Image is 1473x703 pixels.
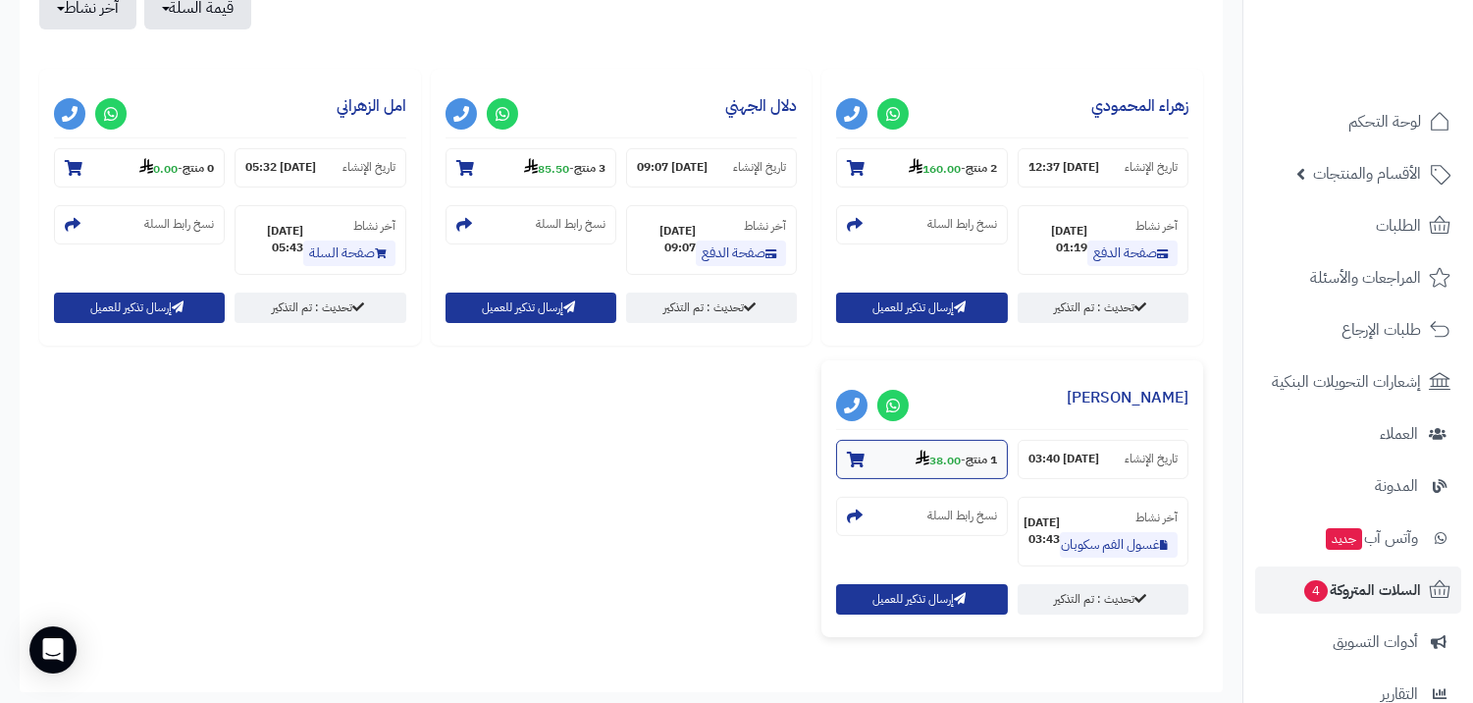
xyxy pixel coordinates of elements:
[1255,202,1461,249] a: الطلبات
[1375,472,1418,500] span: المدونة
[725,94,797,118] a: دلال الجهني
[927,216,997,233] small: نسخ رابط السلة
[139,160,178,178] strong: 0.00
[1302,576,1421,604] span: السلات المتروكة
[1028,451,1099,467] strong: [DATE] 03:40
[637,159,708,176] strong: [DATE] 09:07
[1313,160,1421,188] span: الأقسام والمنتجات
[342,159,395,176] small: تاريخ الإنشاء
[836,148,1007,188] section: 2 منتج-160.00
[1348,108,1421,135] span: لوحة التحكم
[1135,217,1178,235] small: آخر نشاط
[1067,386,1188,409] a: [PERSON_NAME]
[696,241,786,266] a: صفحة الدفع
[536,216,605,233] small: نسخ رابط السلة
[966,160,997,178] strong: 2 منتج
[54,293,225,323] button: إرسال تذكير للعميل
[303,241,395,266] a: صفحة السلة
[836,497,1007,536] section: نسخ رابط السلة
[1087,241,1178,266] a: صفحة الدفع
[836,205,1007,244] section: نسخ رابط السلة
[916,450,997,469] small: -
[836,440,1007,479] section: 1 منتج-38.00
[1255,619,1461,666] a: أدوات التسويق
[245,223,302,256] strong: [DATE] 05:43
[966,452,997,469] strong: 1 منتج
[1125,451,1178,467] small: تاريخ الإنشاء
[1091,94,1188,118] a: زهراء المحمودي
[245,159,316,176] strong: [DATE] 05:32
[183,160,214,178] strong: 0 منتج
[1380,420,1418,448] span: العملاء
[235,293,405,323] a: تحديث : تم التذكير
[1255,306,1461,353] a: طلبات الإرجاع
[1018,584,1188,615] a: تحديث : تم التذكير
[337,94,406,118] a: امل الزهراني
[54,148,225,188] section: 0 منتج-0.00
[744,217,786,235] small: آخر نشاط
[446,293,616,323] button: إرسال تذكير للعميل
[524,160,569,178] strong: 85.50
[1028,223,1087,256] strong: [DATE] 01:19
[916,452,961,469] strong: 38.00
[1255,462,1461,510] a: المدونة
[1255,514,1461,562] a: وآتس آبجديد
[144,216,214,233] small: نسخ رابط السلة
[1340,55,1454,96] img: logo-2.png
[836,293,1007,323] button: إرسال تذكير للعميل
[1018,293,1188,323] a: تحديث : تم التذكير
[29,626,77,674] div: Open Intercom Messenger
[1376,212,1421,240] span: الطلبات
[1125,159,1178,176] small: تاريخ الإنشاء
[1326,528,1362,550] span: جديد
[1135,509,1178,526] small: آخر نشاط
[1272,368,1421,396] span: إشعارات التحويلات البنكية
[1255,567,1461,614] a: السلات المتروكة4
[54,205,225,244] section: نسخ رابط السلة
[1255,98,1461,145] a: لوحة التحكم
[909,158,997,178] small: -
[1333,628,1418,656] span: أدوات التسويق
[733,159,786,176] small: تاريخ الإنشاء
[446,205,616,244] section: نسخ رابط السلة
[1024,514,1060,548] strong: [DATE] 03:43
[927,508,997,524] small: نسخ رابط السلة
[1304,580,1328,602] span: 4
[353,217,395,235] small: آخر نشاط
[909,160,961,178] strong: 160.00
[626,293,797,323] a: تحديث : تم التذكير
[1324,524,1418,552] span: وآتس آب
[836,584,1007,615] button: إرسال تذكير للعميل
[1310,264,1421,292] span: المراجعات والأسئلة
[139,158,214,178] small: -
[1060,532,1178,558] a: غسول الفم سكوبان بنكهة النعناع المنعشة 10مل 10عبوة
[637,223,696,256] strong: [DATE] 09:07
[1341,316,1421,344] span: طلبات الإرجاع
[1028,159,1099,176] strong: [DATE] 12:37
[1255,410,1461,458] a: العملاء
[446,148,616,188] section: 3 منتج-85.50
[524,158,605,178] small: -
[574,160,605,178] strong: 3 منتج
[1255,254,1461,301] a: المراجعات والأسئلة
[1255,358,1461,406] a: إشعارات التحويلات البنكية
